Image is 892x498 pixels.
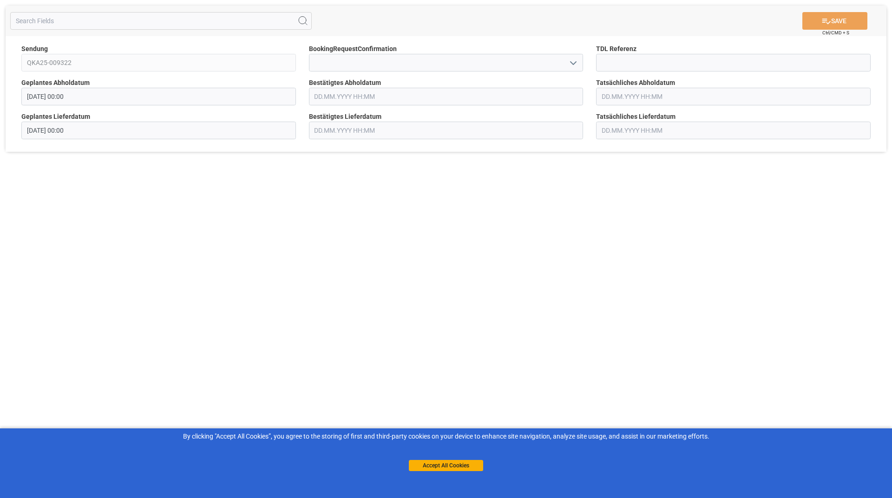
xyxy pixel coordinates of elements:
[309,78,381,88] span: Bestätigtes Abholdatum
[596,112,676,122] span: Tatsächliches Lieferdatum
[309,112,381,122] span: Bestätigtes Lieferdatum
[21,44,48,54] span: Sendung
[596,88,871,105] input: DD.MM.YYYY HH:MM
[566,56,580,70] button: open menu
[802,12,867,30] button: SAVE
[409,460,483,471] button: Accept All Cookies
[309,44,397,54] span: BookingRequestConfirmation
[596,44,636,54] span: TDL Referenz
[309,122,584,139] input: DD.MM.YYYY HH:MM
[21,78,90,88] span: Geplantes Abholdatum
[21,88,296,105] input: DD.MM.YYYY HH:MM
[596,78,675,88] span: Tatsächliches Abholdatum
[10,12,312,30] input: Search Fields
[822,29,849,36] span: Ctrl/CMD + S
[21,122,296,139] input: DD.MM.YYYY HH:MM
[21,112,90,122] span: Geplantes Lieferdatum
[309,88,584,105] input: DD.MM.YYYY HH:MM
[7,432,885,441] div: By clicking "Accept All Cookies”, you agree to the storing of first and third-party cookies on yo...
[596,122,871,139] input: DD.MM.YYYY HH:MM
